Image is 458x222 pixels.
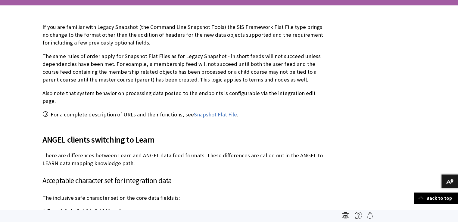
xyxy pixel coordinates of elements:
a: Back to top [414,193,458,204]
p: There are differences between Learn and ANGEL data feed formats. These differences are called out... [42,152,327,167]
a: Snapshot Flat File [194,111,237,118]
span: ANGEL clients switching to Learn [42,133,327,146]
img: Print [342,212,349,219]
p: If you are familiar with Legacy Snapshot (the Command Line Snapshot Tools) the SIS Framework Flat... [42,23,327,47]
p: A-Z a-z 0-9 . ' , " : ! ? $ @ [ ] { } - _ * [42,207,327,215]
p: Also note that system behavior on processing data posted to the endpoints is configurable via the... [42,89,327,105]
img: More help [355,212,362,219]
img: Follow this page [366,212,374,219]
h3: Acceptable character set for integration data [42,175,327,187]
p: The inclusive safe character set on the core data fields is: [42,194,327,202]
p: The same rules of order apply for Snapshot Flat Files as for Legacy Snapshot - in short feeds wil... [42,52,327,84]
p: For a complete description of URLs and their functions, see . [42,111,327,119]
